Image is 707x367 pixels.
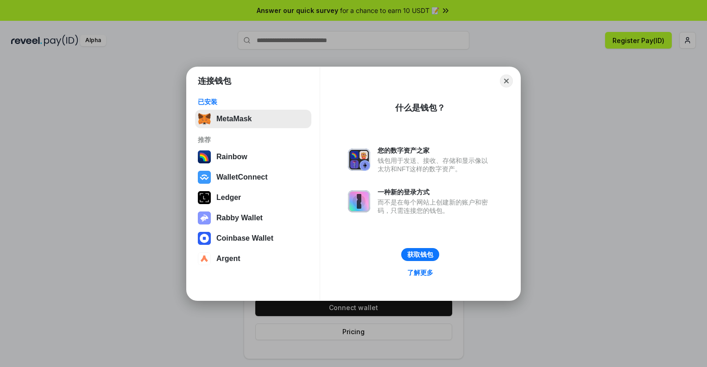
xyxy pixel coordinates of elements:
button: Close [500,75,513,87]
img: svg+xml,%3Csvg%20xmlns%3D%22http%3A%2F%2Fwww.w3.org%2F2000%2Fsvg%22%20fill%3D%22none%22%20viewBox... [348,149,370,171]
div: 一种新的登录方式 [378,188,492,196]
img: svg+xml,%3Csvg%20xmlns%3D%22http%3A%2F%2Fwww.w3.org%2F2000%2Fsvg%22%20width%3D%2228%22%20height%3... [198,191,211,204]
button: Argent [195,249,311,268]
button: 获取钱包 [401,248,439,261]
img: svg+xml,%3Csvg%20xmlns%3D%22http%3A%2F%2Fwww.w3.org%2F2000%2Fsvg%22%20fill%3D%22none%22%20viewBox... [198,211,211,224]
div: MetaMask [216,115,252,123]
div: 什么是钱包？ [395,102,445,113]
div: WalletConnect [216,173,268,181]
button: WalletConnect [195,168,311,187]
div: 获取钱包 [407,250,433,259]
div: Rabby Wallet [216,214,263,222]
img: svg+xml,%3Csvg%20width%3D%2228%22%20height%3D%2228%22%20viewBox%3D%220%200%2028%2028%22%20fill%3D... [198,232,211,245]
div: 推荐 [198,136,309,144]
div: Argent [216,255,240,263]
div: Coinbase Wallet [216,234,273,243]
button: Coinbase Wallet [195,229,311,248]
img: svg+xml,%3Csvg%20fill%3D%22none%22%20height%3D%2233%22%20viewBox%3D%220%200%2035%2033%22%20width%... [198,112,211,125]
img: svg+xml,%3Csvg%20width%3D%2228%22%20height%3D%2228%22%20viewBox%3D%220%200%2028%2028%22%20fill%3D... [198,252,211,265]
div: 您的数字资产之家 [378,146,492,155]
div: 钱包用于发送、接收、存储和显示像以太坊和NFT这样的数字资产。 [378,156,492,173]
button: Rainbow [195,148,311,166]
h1: 连接钱包 [198,75,231,87]
button: MetaMask [195,110,311,128]
img: svg+xml,%3Csvg%20width%3D%2228%22%20height%3D%2228%22%20viewBox%3D%220%200%2028%2028%22%20fill%3D... [198,171,211,184]
img: svg+xml,%3Csvg%20xmlns%3D%22http%3A%2F%2Fwww.w3.org%2F2000%2Fsvg%22%20fill%3D%22none%22%20viewBox... [348,190,370,212]
img: svg+xml,%3Csvg%20width%3D%22120%22%20height%3D%22120%22%20viewBox%3D%220%200%20120%20120%22%20fil... [198,150,211,163]
div: 而不是在每个网站上创建新的账户和密码，只需连接您的钱包。 [378,198,492,215]
button: Ledger [195,188,311,207]
div: Rainbow [216,153,247,161]
div: 了解更多 [407,268,433,277]
a: 了解更多 [402,267,439,279]
div: 已安装 [198,98,309,106]
div: Ledger [216,193,241,202]
button: Rabby Wallet [195,209,311,227]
